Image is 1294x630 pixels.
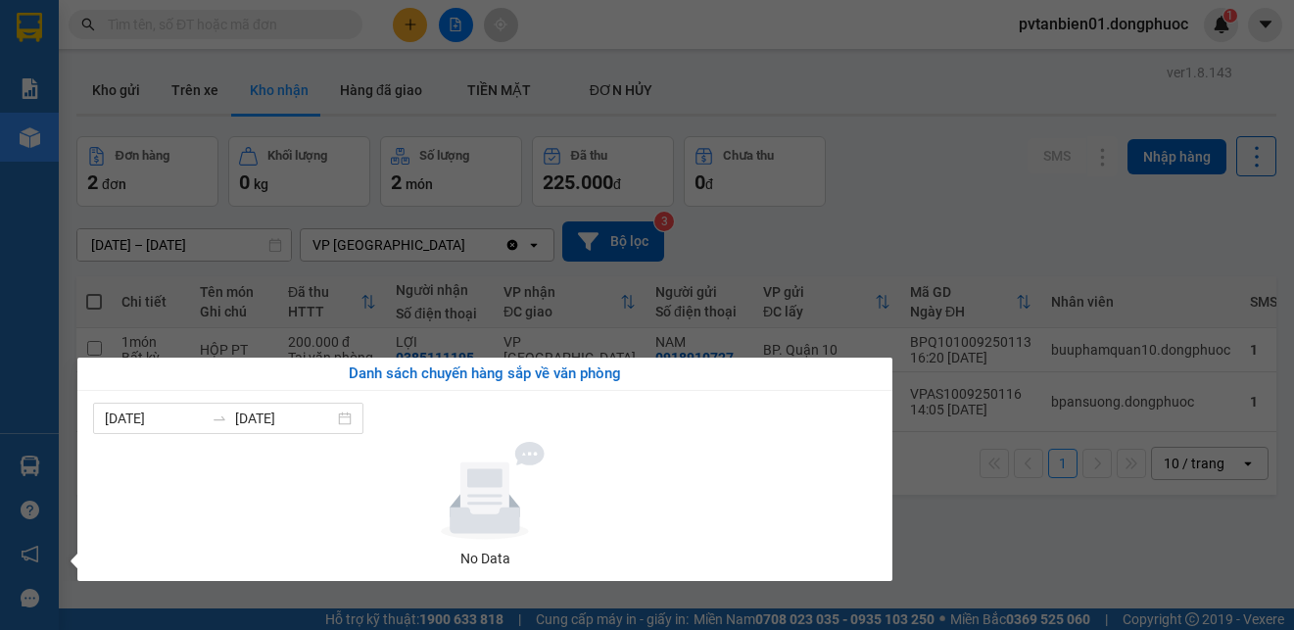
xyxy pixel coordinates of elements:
span: to [212,411,227,426]
input: Đến ngày [235,408,334,429]
div: Danh sách chuyến hàng sắp về văn phòng [93,363,877,386]
div: No Data [101,548,869,569]
input: Từ ngày [105,408,204,429]
span: swap-right [212,411,227,426]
